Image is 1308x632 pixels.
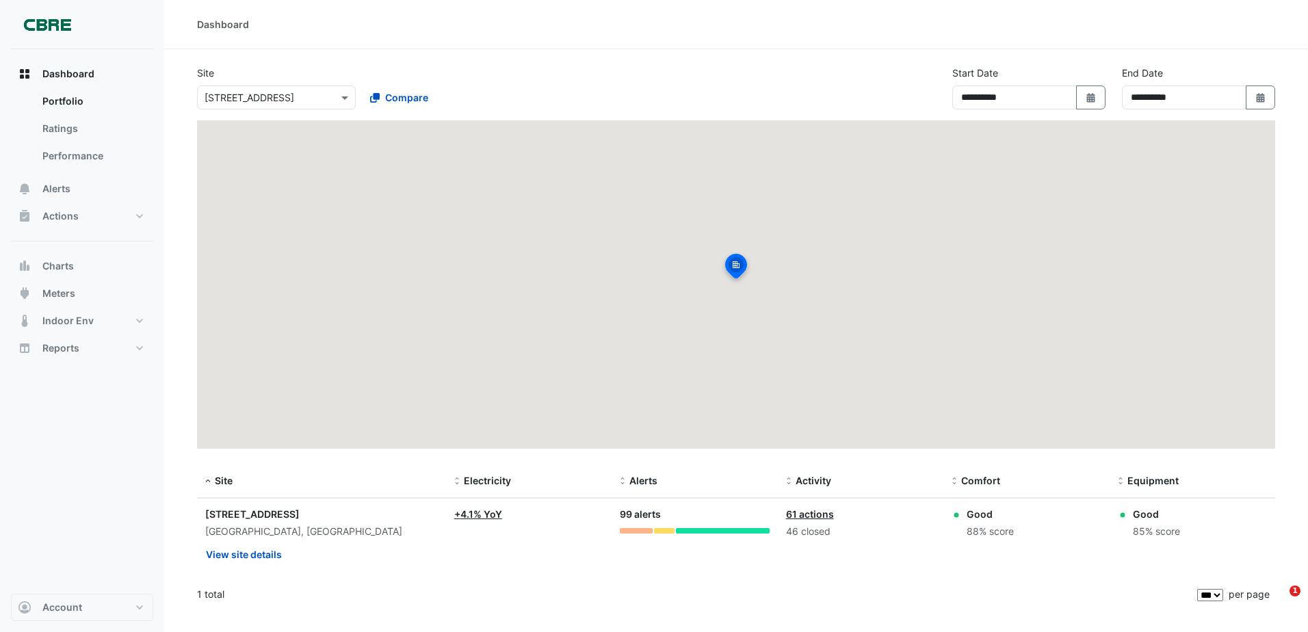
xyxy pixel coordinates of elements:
button: Indoor Env [11,307,153,334]
app-icon: Alerts [18,182,31,196]
div: 46 closed [786,524,935,540]
a: Performance [31,142,153,170]
span: Electricity [464,475,511,486]
span: Comfort [961,475,1000,486]
app-icon: Indoor Env [18,314,31,328]
a: Ratings [31,115,153,142]
label: End Date [1122,66,1163,80]
button: Charts [11,252,153,280]
button: Reports [11,334,153,362]
button: View site details [205,542,283,566]
div: Good [1133,507,1180,521]
button: Meters [11,280,153,307]
label: Start Date [952,66,998,80]
a: 61 actions [786,508,834,520]
div: Dashboard [197,17,249,31]
button: Alerts [11,175,153,202]
div: 88% score [967,524,1014,540]
a: +4.1% YoY [454,508,502,520]
button: Account [11,594,153,621]
span: Indoor Env [42,314,94,328]
div: Good [967,507,1014,521]
span: Site [215,475,233,486]
span: Equipment [1127,475,1179,486]
app-icon: Meters [18,287,31,300]
span: Alerts [629,475,657,486]
span: 1 [1290,585,1300,596]
span: Alerts [42,182,70,196]
div: [GEOGRAPHIC_DATA], [GEOGRAPHIC_DATA] [205,524,438,540]
button: Dashboard [11,60,153,88]
img: Company Logo [16,11,78,38]
a: Portfolio [31,88,153,115]
button: Actions [11,202,153,230]
app-icon: Dashboard [18,67,31,81]
span: Reports [42,341,79,355]
button: Compare [361,85,437,109]
span: Account [42,601,82,614]
span: Actions [42,209,79,223]
app-icon: Actions [18,209,31,223]
span: Compare [385,90,428,105]
span: Dashboard [42,67,94,81]
span: per page [1229,588,1270,600]
fa-icon: Select Date [1085,92,1097,103]
div: 99 alerts [620,507,769,523]
div: 1 total [197,577,1194,611]
label: Site [197,66,214,80]
fa-icon: Select Date [1255,92,1267,103]
span: Activity [796,475,831,486]
div: 85% score [1133,524,1180,540]
div: [STREET_ADDRESS] [205,507,438,521]
app-icon: Reports [18,341,31,355]
img: site-pin-selected.svg [721,252,751,285]
span: Charts [42,259,74,273]
div: Dashboard [11,88,153,175]
span: Meters [42,287,75,300]
app-icon: Charts [18,259,31,273]
iframe: Intercom live chat [1261,585,1294,618]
